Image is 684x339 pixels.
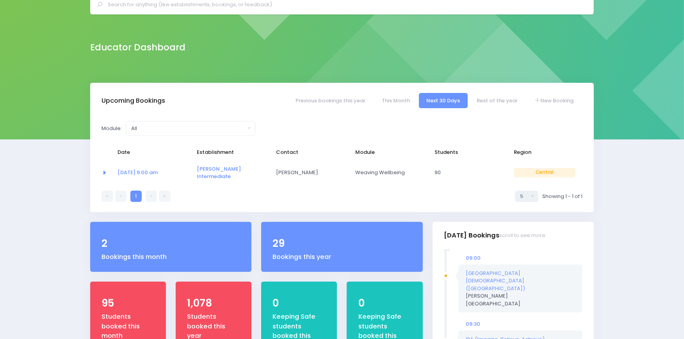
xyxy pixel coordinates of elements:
h3: Upcoming Bookings [102,97,165,105]
td: Weaving Wellbeing [350,160,429,186]
span: Showing 1 - 1 of 1 [542,193,582,200]
td: <a href="https://app.stjis.org.nz/bookings/523673" class="font-weight-bold">19 Aug at 9:00 am</a> [112,160,192,186]
a: [DATE] 9:00 am [118,169,158,176]
a: [GEOGRAPHIC_DATA][DEMOGRAPHIC_DATA] ([GEOGRAPHIC_DATA]) [466,269,525,292]
span: [GEOGRAPHIC_DATA] [466,300,520,307]
span: Establishment [197,148,258,156]
h2: Educator Dashboard [90,42,185,53]
a: Last [159,191,170,202]
td: Tracy Davis [271,160,350,186]
h3: [DATE] Bookings [444,224,545,246]
td: Central [509,160,582,186]
div: 2 [102,236,240,251]
div: 95 [102,296,155,311]
div: Bookings this year [273,252,411,262]
span: 09:30 [466,320,480,328]
a: Rest of the year [469,93,525,108]
span: Date [118,148,179,156]
span: Weaving Wellbeing [355,169,417,177]
div: 0 [273,296,326,311]
div: All [131,125,245,132]
a: First [102,191,113,202]
span: [PERSON_NAME] [466,292,520,307]
span: Region [514,148,575,156]
span: 90 [435,169,496,177]
a: New Booking [527,93,581,108]
a: Previous [115,191,126,202]
small: scroll to see more [499,232,545,239]
div: 1,078 [187,296,240,311]
div: Bookings this month [102,252,240,262]
span: Students [435,148,496,156]
a: Next [146,191,157,202]
button: All [126,121,255,136]
span: [PERSON_NAME] [276,169,338,177]
div: 5 [520,193,529,200]
a: This Month [374,93,418,108]
label: Module: [102,125,122,132]
span: Module [355,148,417,156]
span: Contact [276,148,338,156]
a: [PERSON_NAME] Intermediate [197,165,241,180]
button: Select page size [515,191,538,202]
td: <a href="https://app.stjis.org.nz/establishments/204009" class="font-weight-bold">Napier Intermed... [192,160,271,186]
span: Central [514,168,575,177]
td: 90 [429,160,509,186]
a: 1 [130,191,142,202]
div: 29 [273,236,411,251]
div: 0 [358,296,411,311]
span: 09:00 [466,254,481,262]
a: Next 30 Days [419,93,468,108]
a: Previous bookings this year [288,93,373,108]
